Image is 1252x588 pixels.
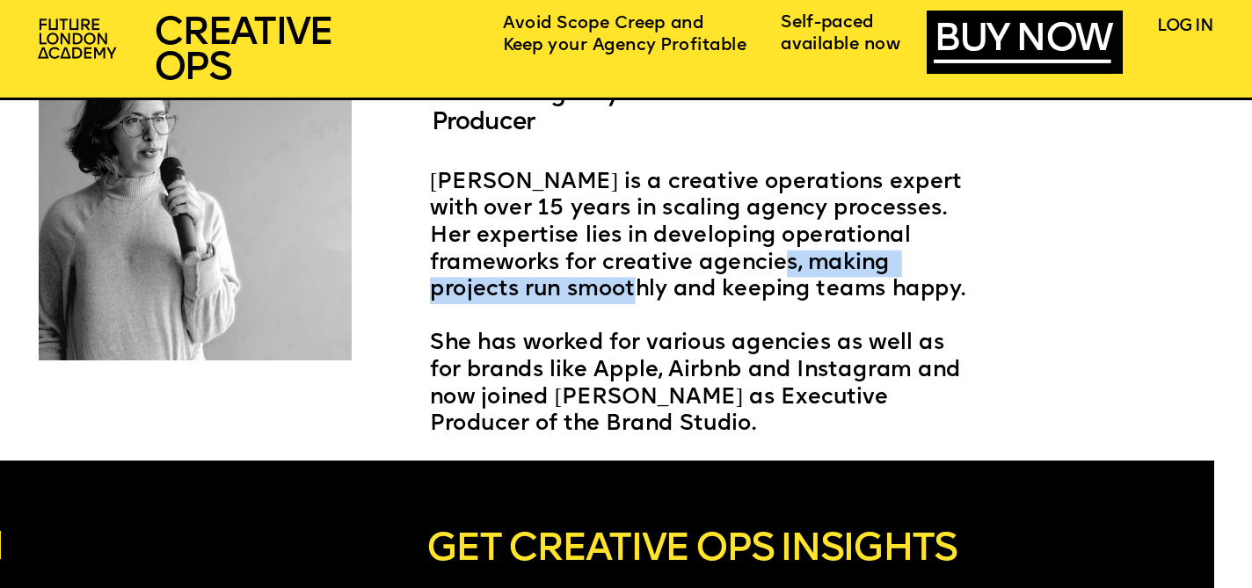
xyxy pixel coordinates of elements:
span: Avoid Scope Creep and [503,16,703,32]
span: GET CREATIVE OPS INSIGHTS [426,531,956,570]
a: BUY NOW [934,21,1110,64]
a: LOG IN [1157,18,1212,34]
img: upload-2f72e7a8-3806-41e8-b55b-d754ac055a4a.png [31,11,127,69]
span: Self-paced [781,15,874,31]
img: upload-38f1026f-a674-439f-99da-eea55d3ead0f.jpg [39,47,352,360]
span: She has worked for various agencies as well as for brands like Apple, Airbnb and Instagram and no... [430,333,966,434]
span: [PERSON_NAME] is a creative operations expert with over 15 years in scaling agency processes. Her... [430,172,968,301]
span: CREATIVE OPS [154,15,331,90]
span: Keep your Agency Profitable [503,38,746,54]
span: available now [781,37,900,53]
